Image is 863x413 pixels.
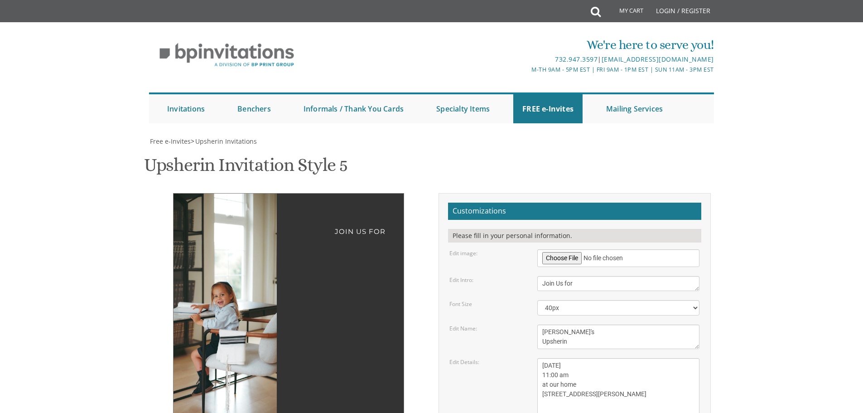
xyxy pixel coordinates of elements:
[537,325,699,349] textarea: [PERSON_NAME]'s Upsherin
[555,55,598,63] a: 732.947.3597
[144,155,347,182] h1: Upsherin Invitation Style 5
[537,276,699,291] textarea: Please join us for
[338,54,714,65] div: |
[449,276,473,284] label: Edit Intro:
[449,325,477,332] label: Edit Name:
[600,1,650,24] a: My Cart
[192,212,386,239] div: Join Us for
[294,94,413,123] a: Informals / Thank You Cards
[191,137,257,146] span: >
[338,36,714,54] div: We're here to serve you!
[338,65,714,74] div: M-Th 9am - 5pm EST | Fri 9am - 1pm EST | Sun 11am - 3pm EST
[194,137,257,146] a: Upsherin Invitations
[825,377,854,404] iframe: chat widget
[449,358,479,366] label: Edit Details:
[149,36,304,74] img: BP Invitation Loft
[427,94,499,123] a: Specialty Items
[448,203,701,220] h2: Customizations
[149,137,191,146] a: Free e-Invites
[195,137,257,146] span: Upsherin Invitations
[228,94,280,123] a: Benchers
[513,94,583,123] a: FREE e-Invites
[597,94,672,123] a: Mailing Services
[158,94,214,123] a: Invitations
[449,300,472,308] label: Font Size
[448,229,701,243] div: Please fill in your personal information.
[150,137,191,146] span: Free e-Invites
[449,249,477,257] label: Edit image:
[602,55,714,63] a: [EMAIL_ADDRESS][DOMAIN_NAME]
